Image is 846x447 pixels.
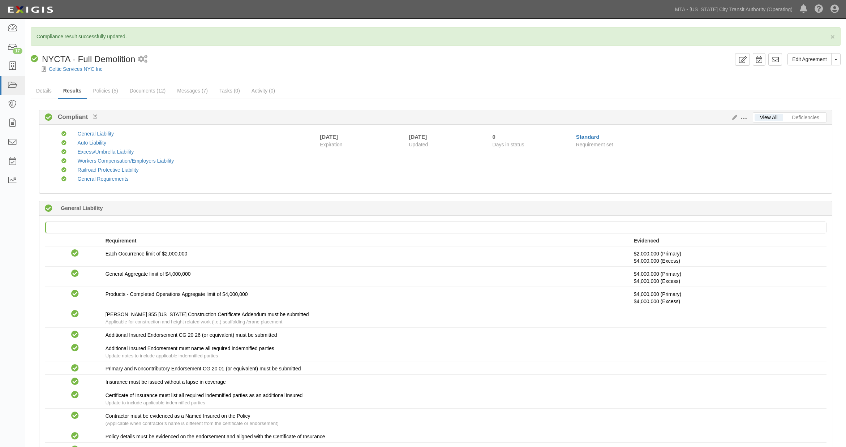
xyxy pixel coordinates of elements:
[61,159,66,164] i: Compliant
[634,258,680,264] span: Policy #SXS183R000900 Insurer: Accelerant Specialty Insurance Company
[71,365,79,372] i: Compliant
[671,2,796,17] a: MTA - [US_STATE] City Transit Authority (Operating)
[106,413,250,419] span: Contractor must be evidenced as a Named Insured on the Policy
[246,83,280,98] a: Activity (0)
[409,133,481,141] div: [DATE]
[61,132,66,137] i: Compliant
[61,168,66,173] i: Compliant
[71,344,79,352] i: Compliant
[61,150,66,155] i: Compliant
[106,366,301,371] span: Primary and Noncontributory Endorsement CG 20 01 (or equivalent) must be submitted
[31,53,135,65] div: NYCTA - Full Demolition
[61,141,66,146] i: Compliant
[71,310,79,318] i: Compliant
[78,131,114,137] a: General Liability
[320,133,338,141] div: [DATE]
[830,33,835,41] span: ×
[78,140,106,146] a: Auto Liability
[13,48,22,54] div: 17
[71,378,79,386] i: Compliant
[634,270,821,285] p: $4,000,000 (Primary)
[45,114,52,121] i: Compliant
[138,56,147,63] i: 1 scheduled workflow
[52,113,97,121] b: Compliant
[31,55,38,63] i: Compliant
[106,251,187,257] span: Each Occurrence limit of $2,000,000
[787,53,832,65] a: Edit Agreement
[106,434,325,439] span: Policy details must be evidenced on the endorsement and aligned with the Certificate of Insurance
[576,142,613,147] span: Requirement set
[106,271,191,277] span: General Aggregate limit of $4,000,000
[42,54,135,64] span: NYCTA - Full Demolition
[634,250,821,265] p: $2,000,000 (Primary)
[576,134,600,140] a: Standard
[634,291,821,305] p: $4,000,000 (Primary)
[71,331,79,339] i: Compliant
[493,133,571,141] div: Since 10/01/2025
[815,5,823,14] i: Help Center - Complianz
[214,83,245,98] a: Tasks (0)
[78,158,174,164] a: Workers Compensation/Employers Liability
[106,238,137,244] strong: Requirement
[71,250,79,257] i: Compliant
[78,176,129,182] a: General Requirements
[106,353,218,358] span: Update notes to include applicable indemnified parties
[634,238,659,244] strong: Evidenced
[320,141,403,148] span: Expiration
[106,379,226,385] span: Insurance must be issued without a lapse in coverage
[49,66,103,72] a: Celtic Services NYC Inc
[71,433,79,440] i: Compliant
[61,177,66,182] i: Compliant
[106,291,248,297] span: Products - Completed Operations Aggregate limit of $4,000,000
[78,149,134,155] a: Excess/Umbrella Liability
[106,392,303,398] span: Certificate of Insurance must list all required indemnified parties as an additional insured
[634,278,680,284] span: Policy #SXS183R000900 Insurer: Accelerant Specialty Insurance Company
[787,114,825,121] a: Deficiencies
[409,142,428,147] span: Updated
[493,142,524,147] span: Days in status
[755,114,783,121] a: View All
[106,400,205,405] span: Update to include applicable indemnified parties
[106,421,279,426] span: (Applicable when contractor’s name is different from the certificate or endorsement)
[78,167,139,173] a: Railroad Protective Liability
[106,345,274,351] span: Additional Insured Endorsement must name all required indemnified parties
[61,204,103,212] b: General Liability
[58,83,87,99] a: Results
[71,391,79,399] i: Compliant
[93,114,97,120] small: Pending Review
[71,412,79,420] i: Compliant
[106,332,277,338] span: Additional Insured Endorsement CG 20 26 (or equivalent) must be submitted
[5,3,55,16] img: logo-5460c22ac91f19d4615b14bd174203de0afe785f0fc80cf4dbbc73dc1793850b.png
[71,270,79,278] i: Compliant
[106,311,309,317] span: [PERSON_NAME] 855 [US_STATE] Construction Certificate Addendum must be submitted
[124,83,171,98] a: Documents (12)
[31,83,57,98] a: Details
[87,83,123,98] a: Policies (5)
[71,290,79,298] i: Compliant
[729,115,737,120] a: Edit Results
[172,83,213,98] a: Messages (7)
[45,205,52,212] i: Compliant 111 days (since 06/12/2025)
[106,319,283,324] span: Applicable for construction and height related work (i.e.) scaffolding /crane placement
[36,33,835,40] p: Compliance result successfully updated.
[634,298,680,304] span: Policy #SXS183R000900 Insurer: Accelerant Specialty Insurance Company
[830,33,835,40] button: Close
